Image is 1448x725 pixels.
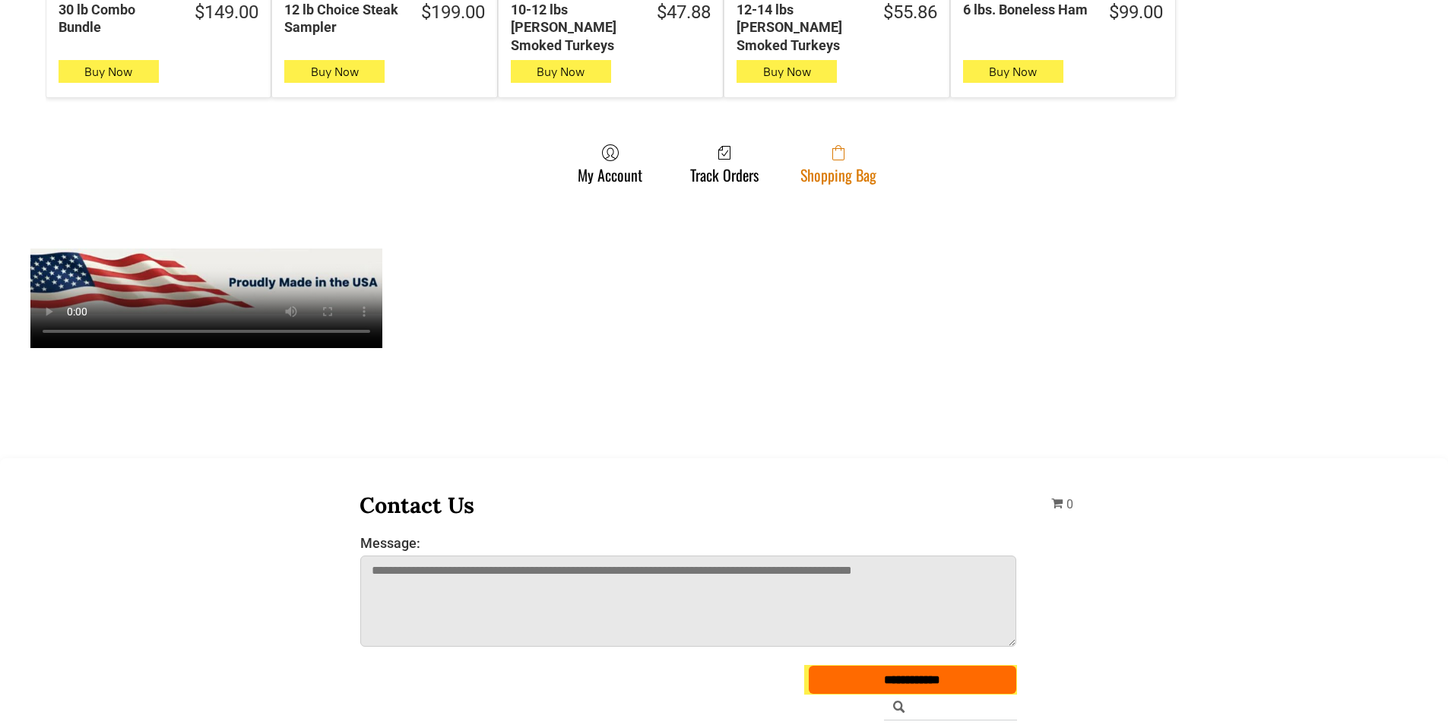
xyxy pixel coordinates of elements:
[737,60,837,83] button: Buy Now
[46,1,271,36] a: $149.0030 lb Combo Bundle
[272,1,496,36] a: $199.0012 lb Choice Steak Sampler
[1109,1,1163,24] div: $99.00
[511,1,637,54] div: 10-12 lbs [PERSON_NAME] Smoked Turkeys
[84,65,132,79] span: Buy Now
[951,1,1175,24] a: $99.006 lbs. Boneless Ham
[360,535,1017,551] label: Message:
[570,144,650,184] a: My Account
[499,1,723,54] a: $47.8810-12 lbs [PERSON_NAME] Smoked Turkeys
[284,1,401,36] div: 12 lb Choice Steak Sampler
[360,491,1018,519] h3: Contact Us
[963,60,1063,83] button: Buy Now
[883,1,937,24] div: $55.86
[59,60,159,83] button: Buy Now
[683,144,766,184] a: Track Orders
[793,144,884,184] a: Shopping Bag
[737,1,863,54] div: 12-14 lbs [PERSON_NAME] Smoked Turkeys
[724,1,949,54] a: $55.8612-14 lbs [PERSON_NAME] Smoked Turkeys
[195,1,258,24] div: $149.00
[1066,497,1073,511] span: 0
[511,60,611,83] button: Buy Now
[963,1,1089,18] div: 6 lbs. Boneless Ham
[59,1,175,36] div: 30 lb Combo Bundle
[421,1,485,24] div: $199.00
[657,1,711,24] div: $47.88
[989,65,1037,79] span: Buy Now
[311,65,359,79] span: Buy Now
[284,60,385,83] button: Buy Now
[763,65,811,79] span: Buy Now
[537,65,585,79] span: Buy Now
